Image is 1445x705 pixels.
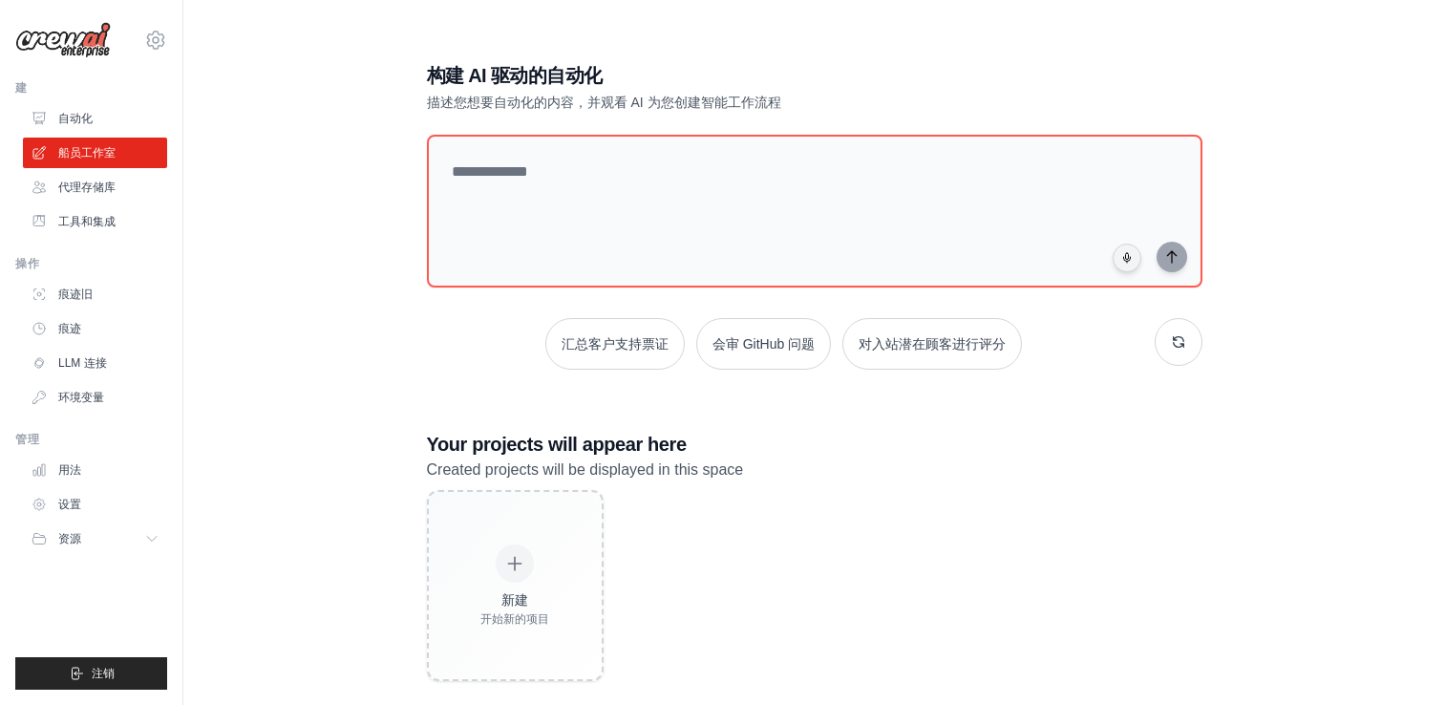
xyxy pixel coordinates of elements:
[58,180,116,195] font: 代理存储库
[23,279,167,310] a: 痕迹旧
[92,666,115,681] span: 注销
[427,93,1069,112] p: 描述您想要自动化的内容，并观看 AI 为您创建智能工作流程
[58,462,81,478] font: 用法
[58,390,104,405] font: 环境变量
[1155,318,1202,366] button: Get new suggestions
[480,611,549,627] div: 开始新的项目
[23,489,167,520] a: 设置
[23,313,167,344] a: 痕迹
[23,348,167,378] a: LLM 连接
[23,172,167,203] a: 代理存储库
[23,523,167,554] button: 资源
[696,318,831,370] button: 会审 GitHub 问题
[15,22,111,58] img: 商标
[427,431,1202,458] h3: Your projects will appear here
[427,458,1202,482] p: Created projects will be displayed in this space
[23,455,167,485] a: 用法
[58,287,93,302] font: 痕迹旧
[842,318,1022,370] button: 对入站潜在顾客进行评分
[427,62,1069,89] h1: 构建 AI 驱动的自动化
[480,590,549,609] div: 新建
[15,256,167,271] div: 操作
[58,321,81,336] font: 痕迹
[58,145,116,160] font: 船员工作室
[58,531,81,546] span: 资源
[545,318,685,370] button: 汇总客户支持票证
[58,355,107,371] font: LLM 连接
[15,432,167,447] div: 管理
[23,138,167,168] a: 船员工作室
[15,657,167,690] button: 注销
[23,103,167,134] a: 自动化
[58,111,93,126] font: 自动化
[1113,244,1141,272] button: Click to speak your automation idea
[58,214,116,229] font: 工具和集成
[58,497,81,512] font: 设置
[15,80,167,96] div: 建
[23,206,167,237] a: 工具和集成
[23,382,167,413] a: 环境变量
